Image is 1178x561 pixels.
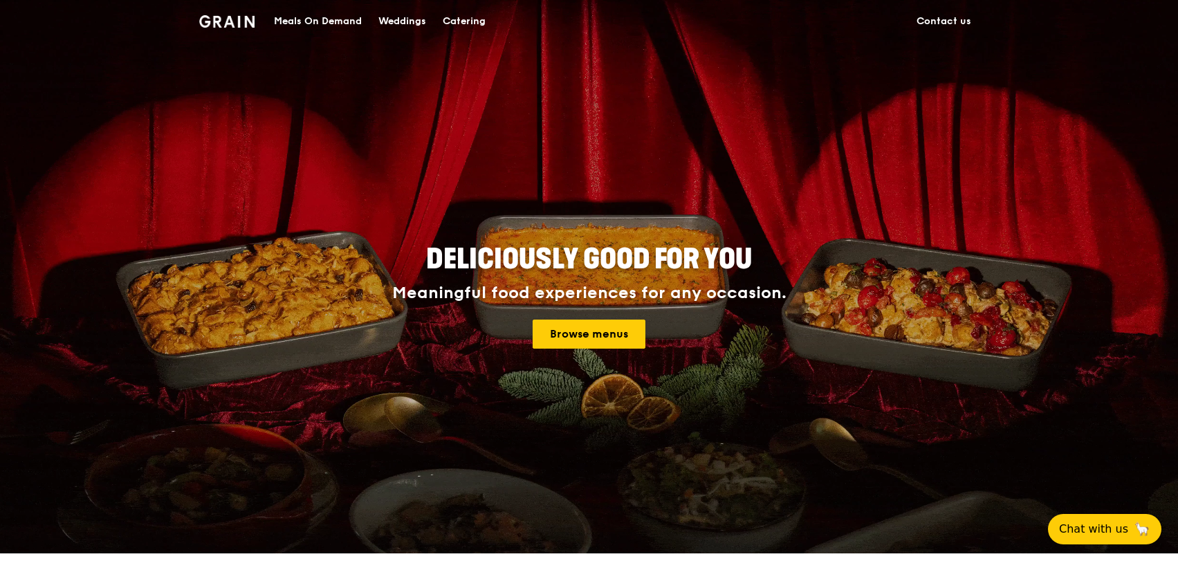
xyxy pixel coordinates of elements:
div: Weddings [378,1,426,42]
a: Weddings [370,1,434,42]
div: Meals On Demand [274,1,362,42]
a: Contact us [908,1,979,42]
a: Browse menus [533,320,645,349]
div: Catering [443,1,486,42]
img: Grain [199,15,255,28]
div: Meaningful food experiences for any occasion. [340,284,838,303]
button: Chat with us🦙 [1048,514,1161,544]
span: Chat with us [1059,521,1128,537]
span: Deliciously good for you [426,243,752,276]
span: 🦙 [1134,521,1150,537]
a: Catering [434,1,494,42]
